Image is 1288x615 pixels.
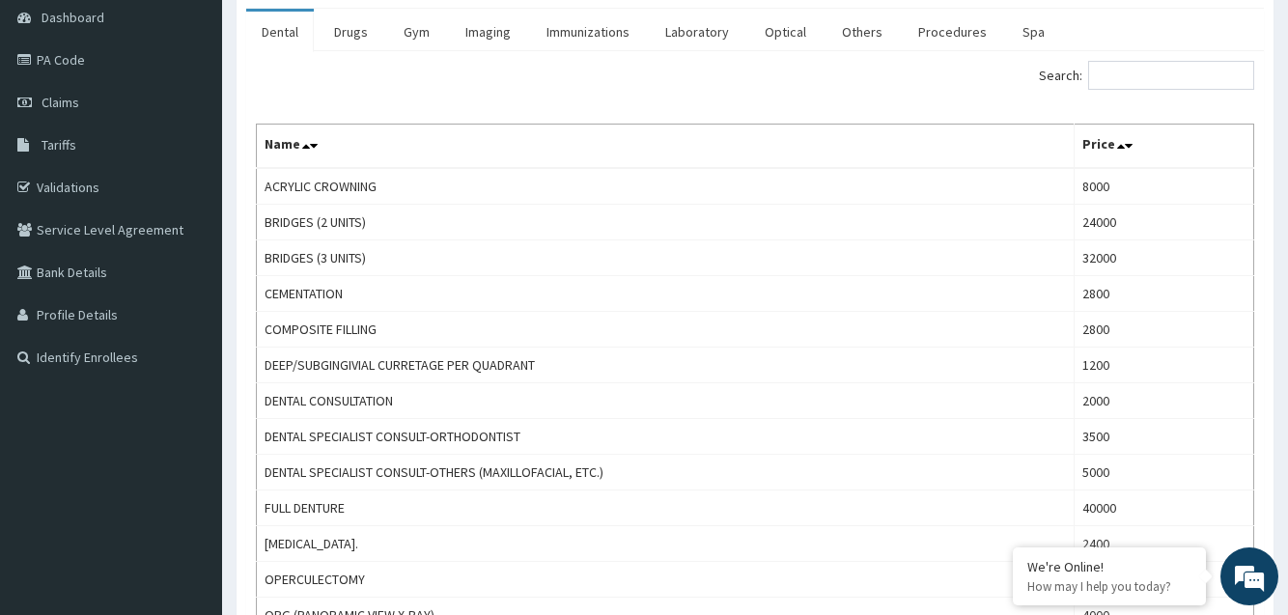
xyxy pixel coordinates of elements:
[531,12,645,52] a: Immunizations
[257,455,1075,490] td: DENTAL SPECIALIST CONSULT-OTHERS (MAXILLOFACIAL, ETC.)
[257,276,1075,312] td: CEMENTATION
[257,240,1075,276] td: BRIDGES (3 UNITS)
[650,12,744,52] a: Laboratory
[450,12,526,52] a: Imaging
[112,184,266,379] span: We're online!
[1074,419,1253,455] td: 3500
[1074,383,1253,419] td: 2000
[1074,205,1253,240] td: 24000
[257,348,1075,383] td: DEEP/SUBGINGIVIAL CURRETAGE PER QUADRANT
[1074,526,1253,562] td: 2400
[1074,125,1253,169] th: Price
[246,12,314,52] a: Dental
[903,12,1002,52] a: Procedures
[1074,168,1253,205] td: 8000
[1088,61,1254,90] input: Search:
[100,108,324,133] div: Chat with us now
[257,125,1075,169] th: Name
[1074,348,1253,383] td: 1200
[749,12,822,52] a: Optical
[1039,61,1254,90] label: Search:
[1074,455,1253,490] td: 5000
[1027,578,1191,595] p: How may I help you today?
[317,10,363,56] div: Minimize live chat window
[1074,490,1253,526] td: 40000
[257,168,1075,205] td: ACRYLIC CROWNING
[257,205,1075,240] td: BRIDGES (2 UNITS)
[257,490,1075,526] td: FULL DENTURE
[319,12,383,52] a: Drugs
[826,12,898,52] a: Others
[10,409,368,477] textarea: Type your message and hit 'Enter'
[42,94,79,111] span: Claims
[42,136,76,154] span: Tariffs
[257,526,1075,562] td: [MEDICAL_DATA].
[1074,312,1253,348] td: 2800
[1027,558,1191,575] div: We're Online!
[1007,12,1060,52] a: Spa
[42,9,104,26] span: Dashboard
[1074,240,1253,276] td: 32000
[257,419,1075,455] td: DENTAL SPECIALIST CONSULT-ORTHODONTIST
[257,562,1075,598] td: OPERCULECTOMY
[388,12,445,52] a: Gym
[1074,276,1253,312] td: 2800
[36,97,78,145] img: d_794563401_company_1708531726252_794563401
[257,383,1075,419] td: DENTAL CONSULTATION
[257,312,1075,348] td: COMPOSITE FILLING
